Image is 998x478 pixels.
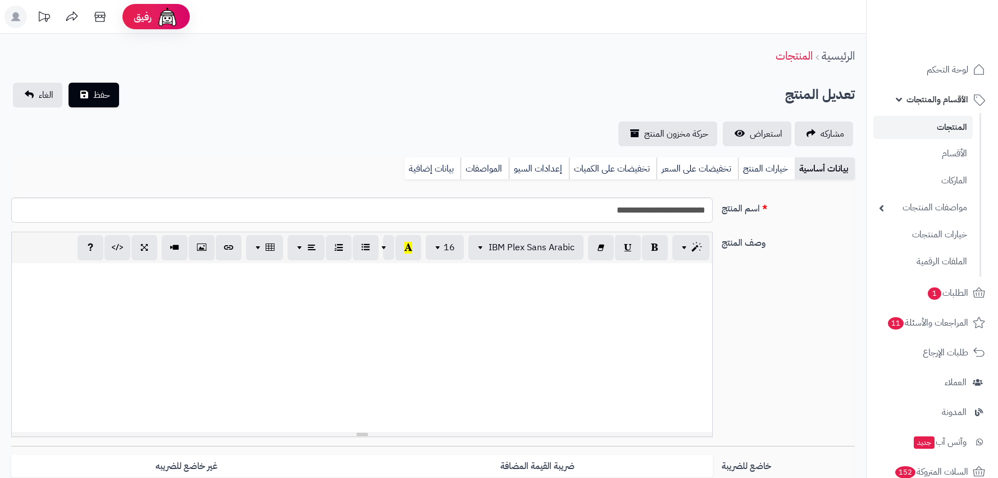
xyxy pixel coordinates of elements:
[795,157,855,180] a: بيانات أساسية
[873,223,973,247] a: خيارات المنتجات
[927,285,968,301] span: الطلبات
[750,127,782,141] span: استعراض
[873,169,973,193] a: الماركات
[644,127,708,141] span: حركة مخزون المنتج
[657,157,738,180] a: تخفيضات على السعر
[723,121,791,146] a: استعراض
[69,83,119,107] button: حفظ
[914,436,935,449] span: جديد
[404,157,461,180] a: بيانات إضافية
[509,157,569,180] a: إعدادات السيو
[873,309,991,336] a: المراجعات والأسئلة11
[945,375,967,390] span: العملاء
[873,250,973,274] a: الملفات الرقمية
[717,197,859,215] label: اسم المنتج
[39,88,53,102] span: الغاء
[30,6,58,31] a: تحديثات المنصة
[873,279,991,306] a: الطلبات1
[134,10,152,24] span: رفيق
[156,6,179,28] img: ai-face.png
[738,157,795,180] a: خيارات المنتج
[927,62,968,78] span: لوحة التحكم
[362,455,713,478] label: ضريبة القيمة المضافة
[922,30,987,54] img: logo-2.png
[444,241,455,254] span: 16
[822,47,855,64] a: الرئيسية
[873,196,973,220] a: مواصفات المنتجات
[873,56,991,83] a: لوحة التحكم
[873,429,991,456] a: وآتس آبجديد
[426,235,464,260] button: 16
[93,88,110,102] span: حفظ
[873,116,973,139] a: المنتجات
[461,157,509,180] a: المواصفات
[873,399,991,426] a: المدونة
[942,404,967,420] span: المدونة
[13,83,62,107] a: الغاء
[928,287,941,300] span: 1
[873,339,991,366] a: طلبات الإرجاع
[11,455,362,478] label: غير خاضع للضريبه
[489,241,575,254] span: IBM Plex Sans Arabic
[776,47,813,64] a: المنتجات
[906,92,968,107] span: الأقسام والمنتجات
[717,232,859,250] label: وصف المنتج
[717,455,859,473] label: خاضع للضريبة
[618,121,717,146] a: حركة مخزون المنتج
[785,83,855,106] h2: تعديل المنتج
[468,235,584,260] button: IBM Plex Sans Arabic
[873,142,973,166] a: الأقسام
[888,317,904,330] span: 11
[821,127,844,141] span: مشاركه
[887,315,968,331] span: المراجعات والأسئلة
[795,121,853,146] a: مشاركه
[569,157,657,180] a: تخفيضات على الكميات
[873,369,991,396] a: العملاء
[913,434,967,450] span: وآتس آب
[923,345,968,360] span: طلبات الإرجاع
